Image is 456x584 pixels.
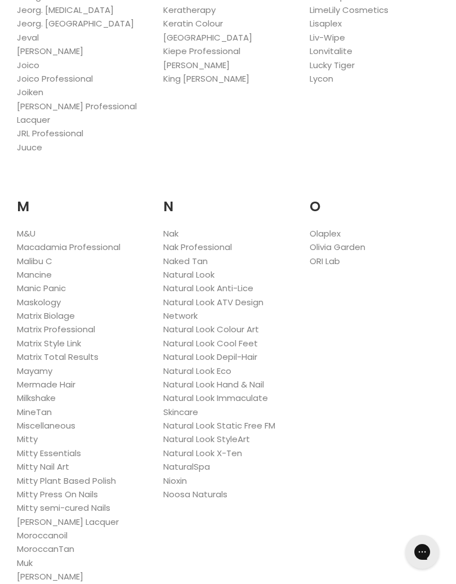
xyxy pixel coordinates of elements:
h2: N [163,181,293,218]
a: Nioxin [163,475,187,487]
a: Nak Professional [163,241,232,253]
a: Natural Look Immaculate Skincare [163,392,268,417]
h2: M [17,181,146,218]
iframe: Gorgias live chat messenger [400,531,445,573]
a: Milkshake [17,392,56,404]
a: King [PERSON_NAME] [163,73,249,84]
a: Natural Look Cool Feet [163,337,258,349]
a: Natural Look Colour Art [163,323,259,335]
a: Keratherapy [163,4,216,16]
a: Juuce [17,141,42,153]
a: Natural Look Eco [163,365,231,377]
a: Lucky Tiger [310,59,355,71]
a: Natural Look StyleArt [163,433,250,445]
a: Noosa Naturals [163,488,227,500]
a: Natural Look X-Ten [163,447,242,459]
a: [GEOGRAPHIC_DATA] [163,32,252,43]
a: Jeorg. [GEOGRAPHIC_DATA] [17,17,134,29]
a: Lycon [310,73,333,84]
a: Matrix Professional [17,323,95,335]
a: MineTan [17,406,52,418]
a: Mitty Nail Art [17,461,69,472]
a: Lisaplex [310,17,342,29]
a: Moroccanoil [17,529,68,541]
a: JRL Professional [17,127,83,139]
a: [PERSON_NAME] [17,570,83,582]
a: Natural Look [163,269,214,280]
a: M&U [17,228,35,239]
a: MoroccanTan [17,543,74,555]
a: Olaplex [310,228,341,239]
a: Malibu C [17,255,52,267]
a: Mancine [17,269,52,280]
a: Nak [163,228,178,239]
a: Jeorg. [MEDICAL_DATA] [17,4,114,16]
a: [PERSON_NAME] Lacquer [17,516,119,528]
a: Natural Look Depil-Hair [163,351,257,363]
a: Naked Tan [163,255,208,267]
a: Lonvitalite [310,45,352,57]
a: Mayamy [17,365,52,377]
a: ORI Lab [310,255,340,267]
a: Mitty Press On Nails [17,488,98,500]
a: Natural Look ATV Design Network [163,296,263,322]
a: Matrix Biolage [17,310,75,322]
a: Manic Panic [17,282,66,294]
h2: O [310,181,439,218]
a: [PERSON_NAME] Professional Lacquer [17,100,137,126]
a: Keratin Colour [163,17,223,29]
a: Macadamia Professional [17,241,120,253]
a: Muk [17,557,33,569]
a: LimeLily Cosmetics [310,4,388,16]
a: Joico [17,59,39,71]
a: Matrix Total Results [17,351,99,363]
a: Matrix Style Link [17,337,81,349]
a: Joiken [17,86,43,98]
a: Olivia Garden [310,241,365,253]
a: Jeval [17,32,39,43]
a: [PERSON_NAME] [163,59,230,71]
a: Natural Look Hand & Nail [163,378,264,390]
a: Natural Look Static Free FM [163,420,275,431]
a: Miscellaneous [17,420,75,431]
a: Kiepe Professional [163,45,240,57]
a: Mitty [17,433,38,445]
a: Maskology [17,296,61,308]
a: Mermade Hair [17,378,75,390]
a: Joico Professional [17,73,93,84]
a: Natural Look Anti-Lice [163,282,253,294]
a: Liv-Wipe [310,32,345,43]
a: Mitty semi-cured Nails [17,502,110,514]
a: Mitty Plant Based Polish [17,475,116,487]
a: NaturalSpa [163,461,210,472]
a: Mitty Essentials [17,447,81,459]
a: [PERSON_NAME] [17,45,83,57]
